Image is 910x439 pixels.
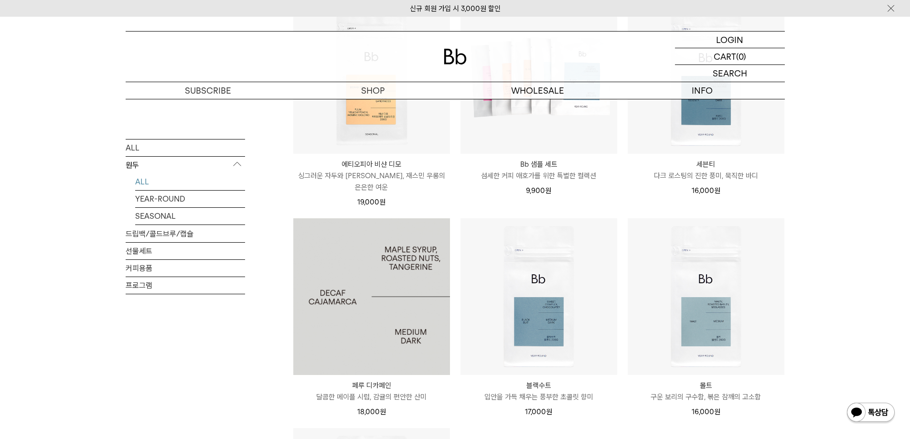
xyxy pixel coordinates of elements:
[126,225,245,242] a: 드립백/콜드브루/캡슐
[126,277,245,293] a: 프로그램
[460,391,617,403] p: 입안을 가득 채우는 풍부한 초콜릿 향미
[526,186,551,195] span: 9,900
[126,242,245,259] a: 선물세트
[460,159,617,182] a: Bb 샘플 세트 섬세한 커피 애호가를 위한 특별한 컬렉션
[293,218,450,375] img: 1000000082_add2_057.jpg
[692,186,720,195] span: 16,000
[460,170,617,182] p: 섬세한 커피 애호가를 위한 특별한 컬렉션
[628,170,784,182] p: 다크 로스팅의 진한 풍미, 묵직한 바디
[293,170,450,193] p: 싱그러운 자두와 [PERSON_NAME], 재스민 우롱의 은은한 여운
[714,407,720,416] span: 원
[379,198,385,206] span: 원
[126,139,245,156] a: ALL
[628,380,784,391] p: 몰트
[714,48,736,64] p: CART
[620,82,785,99] p: INFO
[546,407,552,416] span: 원
[126,259,245,276] a: 커피용품
[846,402,896,425] img: 카카오톡 채널 1:1 채팅 버튼
[293,159,450,170] p: 에티오피아 비샨 디모
[545,186,551,195] span: 원
[290,82,455,99] a: SHOP
[410,4,501,13] a: 신규 회원 가입 시 3,000원 할인
[460,159,617,170] p: Bb 샘플 세트
[714,186,720,195] span: 원
[628,159,784,170] p: 세븐티
[126,82,290,99] a: SUBSCRIBE
[293,391,450,403] p: 달콤한 메이플 시럽, 감귤의 편안한 산미
[675,48,785,65] a: CART (0)
[455,82,620,99] p: WHOLESALE
[293,380,450,391] p: 페루 디카페인
[628,391,784,403] p: 구운 보리의 구수함, 볶은 참깨의 고소함
[675,32,785,48] a: LOGIN
[628,159,784,182] a: 세븐티 다크 로스팅의 진한 풍미, 묵직한 바디
[692,407,720,416] span: 16,000
[293,159,450,193] a: 에티오피아 비샨 디모 싱그러운 자두와 [PERSON_NAME], 재스민 우롱의 은은한 여운
[380,407,386,416] span: 원
[135,207,245,224] a: SEASONAL
[736,48,746,64] p: (0)
[135,173,245,190] a: ALL
[716,32,743,48] p: LOGIN
[293,380,450,403] a: 페루 디카페인 달콤한 메이플 시럽, 감귤의 편안한 산미
[525,407,552,416] span: 17,000
[293,218,450,375] a: 페루 디카페인
[357,198,385,206] span: 19,000
[628,218,784,375] img: 몰트
[460,380,617,391] p: 블랙수트
[460,218,617,375] img: 블랙수트
[357,407,386,416] span: 18,000
[126,156,245,173] p: 원두
[628,380,784,403] a: 몰트 구운 보리의 구수함, 볶은 참깨의 고소함
[135,190,245,207] a: YEAR-ROUND
[444,49,467,64] img: 로고
[713,65,747,82] p: SEARCH
[460,380,617,403] a: 블랙수트 입안을 가득 채우는 풍부한 초콜릿 향미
